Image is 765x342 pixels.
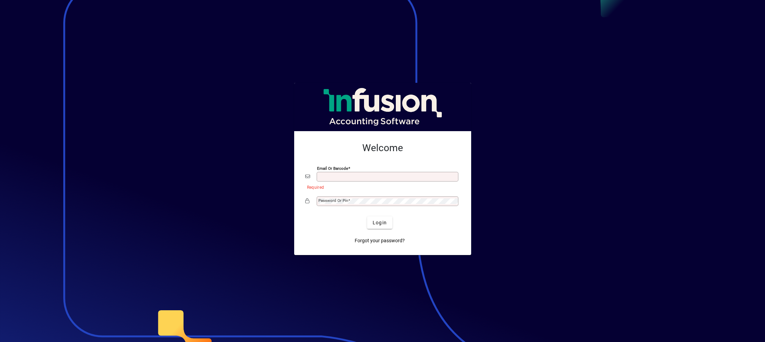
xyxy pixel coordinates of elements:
[305,142,460,154] h2: Welcome
[355,237,405,244] span: Forgot your password?
[318,198,348,203] mat-label: Password or Pin
[367,216,392,229] button: Login
[352,234,408,247] a: Forgot your password?
[373,219,387,226] span: Login
[307,183,455,190] mat-error: Required
[317,166,348,171] mat-label: Email or Barcode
